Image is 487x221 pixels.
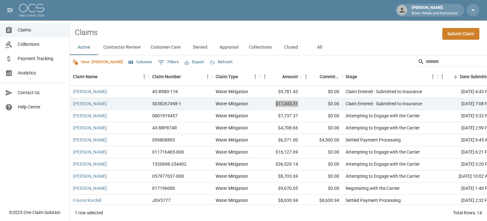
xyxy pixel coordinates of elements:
[260,195,301,207] div: $8,630.94
[98,40,146,55] button: Contractor Review
[346,197,401,204] div: Settled Payment Processing
[73,185,107,191] a: [PERSON_NAME]
[301,195,342,207] div: $8,630.94
[216,113,248,119] div: Water Mitigation
[152,68,181,86] div: Claim Number
[412,11,458,16] p: Water Rehab and Restoration
[273,72,282,81] button: Sort
[260,122,301,134] div: $4,708.66
[357,72,366,81] button: Sort
[216,125,248,131] div: Water Mitigation
[409,4,460,16] div: [PERSON_NAME]
[152,113,178,119] div: 0801919457
[346,161,420,167] div: Attempting to Engage with the Carrier
[216,88,248,95] div: Water Mitigation
[301,86,342,98] div: $0.00
[18,55,64,62] span: Payment Tracking
[301,122,342,134] div: $0.00
[75,28,98,37] h2: Claims
[212,68,260,86] div: Claim Type
[127,57,154,67] button: Select columns
[346,173,420,179] div: Attempting to Engage with the Carrier
[260,98,301,110] div: $17,345.31
[453,210,482,216] div: Total Rows: 14
[346,100,422,107] div: Claim Entered - Submitted to Insurance
[216,137,248,143] div: Water Mitigation
[152,125,177,131] div: 43-88P874R
[418,57,486,68] div: Search
[19,4,44,17] img: ocs-logo-white-transparent.png
[152,100,181,107] div: 5038267498-1
[73,173,107,179] a: [PERSON_NAME]
[346,68,357,86] div: Stage
[216,68,238,86] div: Claim Type
[442,28,479,40] a: Submit Claim
[18,70,64,76] span: Analytics
[451,72,460,81] button: Sort
[301,183,342,195] div: $0.00
[301,68,342,86] div: Committed Amount
[152,88,178,95] div: 43-89B0-11K
[260,158,301,170] div: $36,520.14
[346,113,420,119] div: Attempting to Engage with the Carrier
[152,185,175,191] div: 017196000
[73,88,107,95] a: [PERSON_NAME]
[346,125,420,131] div: Attempting to Engage with the Carrier
[183,57,205,67] button: Export
[73,149,107,155] a: [PERSON_NAME]
[9,209,61,216] div: © 2025 One Claim Solution
[260,72,269,81] button: Menu
[305,40,334,55] button: All
[260,86,301,98] div: $9,781.43
[152,149,184,155] div: 011716465-800
[301,110,342,122] div: $0.00
[346,185,400,191] div: Negotiating with the Carrier
[301,146,342,158] div: $0.00
[216,185,248,191] div: Water Mitigation
[73,197,101,204] a: France Kordell
[346,137,401,143] div: Settled Payment Processing
[301,72,311,81] button: Menu
[438,72,447,81] button: Menu
[238,72,247,81] button: Sort
[18,27,64,33] span: Claims
[216,149,248,155] div: Water Mitigation
[75,210,103,216] div: 1 row selected
[260,146,301,158] div: $16,127.69
[73,137,107,143] a: [PERSON_NAME]
[18,41,64,48] span: Collections
[152,161,186,167] div: 1520698-254402
[208,57,234,67] button: Refresh
[73,161,107,167] a: [PERSON_NAME]
[250,72,260,81] button: Menu
[244,40,277,55] button: Collections
[203,72,212,81] button: Menu
[320,68,339,86] div: Committed Amount
[70,68,149,86] div: Claim Name
[301,158,342,170] div: $0.00
[70,40,98,55] button: Active
[152,137,175,143] div: 059808893
[260,68,301,86] div: Amount
[73,125,107,131] a: [PERSON_NAME]
[342,68,438,86] div: Stage
[73,113,107,119] a: [PERSON_NAME]
[260,170,301,183] div: $8,703.69
[146,40,186,55] button: Customer Care
[73,68,98,86] div: Claim Name
[282,68,298,86] div: Amount
[428,72,438,81] button: Menu
[156,57,180,67] button: Show filters
[18,104,64,110] span: Help Center
[73,100,107,107] a: [PERSON_NAME]
[214,40,244,55] button: Appraisal
[70,40,487,55] div: dynamic tabs
[186,40,214,55] button: Denied
[216,100,248,107] div: Water Mitigation
[140,72,149,81] button: Menu
[346,149,420,155] div: Attempting to Engage with the Carrier
[301,170,342,183] div: $0.00
[301,98,342,110] div: $0.00
[311,72,320,81] button: Sort
[260,134,301,146] div: $6,371.00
